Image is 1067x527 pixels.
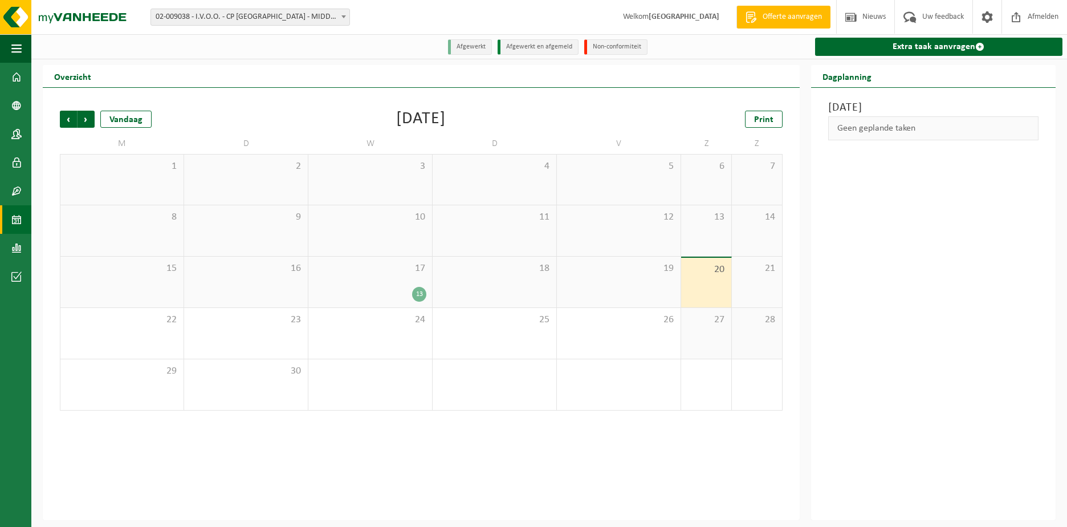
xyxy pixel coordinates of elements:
span: 12 [563,211,675,224]
span: 3 [314,160,426,173]
span: 28 [738,314,776,326]
td: D [184,133,308,154]
span: 23 [190,314,302,326]
div: Vandaag [100,111,152,128]
span: 29 [66,365,178,378]
h2: Dagplanning [811,65,883,87]
td: M [60,133,184,154]
span: 30 [190,365,302,378]
div: [DATE] [396,111,446,128]
span: 22 [66,314,178,326]
span: 11 [438,211,551,224]
a: Extra taak aanvragen [815,38,1062,56]
span: Offerte aanvragen [760,11,825,23]
strong: [GEOGRAPHIC_DATA] [649,13,719,21]
span: Volgende [78,111,95,128]
li: Non-conformiteit [584,39,647,55]
div: 13 [412,287,426,302]
span: 4 [438,160,551,173]
span: Print [754,115,773,124]
a: Print [745,111,783,128]
span: 9 [190,211,302,224]
div: Geen geplande taken [828,116,1039,140]
span: 2 [190,160,302,173]
td: Z [732,133,783,154]
td: D [433,133,557,154]
span: 26 [563,314,675,326]
span: 14 [738,211,776,224]
h3: [DATE] [828,99,1039,116]
span: 8 [66,211,178,224]
span: 20 [687,263,726,276]
span: 25 [438,314,551,326]
span: 27 [687,314,726,326]
span: 19 [563,262,675,275]
span: 21 [738,262,776,275]
td: W [308,133,433,154]
h2: Overzicht [43,65,103,87]
span: 13 [687,211,726,224]
span: 17 [314,262,426,275]
span: 02-009038 - I.V.O.O. - CP MIDDELKERKE - MIDDELKERKE [151,9,349,25]
span: 5 [563,160,675,173]
li: Afgewerkt [448,39,492,55]
span: 1 [66,160,178,173]
span: 02-009038 - I.V.O.O. - CP MIDDELKERKE - MIDDELKERKE [150,9,350,26]
span: 10 [314,211,426,224]
span: Vorige [60,111,77,128]
td: V [557,133,681,154]
span: 16 [190,262,302,275]
span: 18 [438,262,551,275]
span: 7 [738,160,776,173]
a: Offerte aanvragen [736,6,830,29]
span: 6 [687,160,726,173]
span: 24 [314,314,426,326]
li: Afgewerkt en afgemeld [498,39,579,55]
td: Z [681,133,732,154]
span: 15 [66,262,178,275]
